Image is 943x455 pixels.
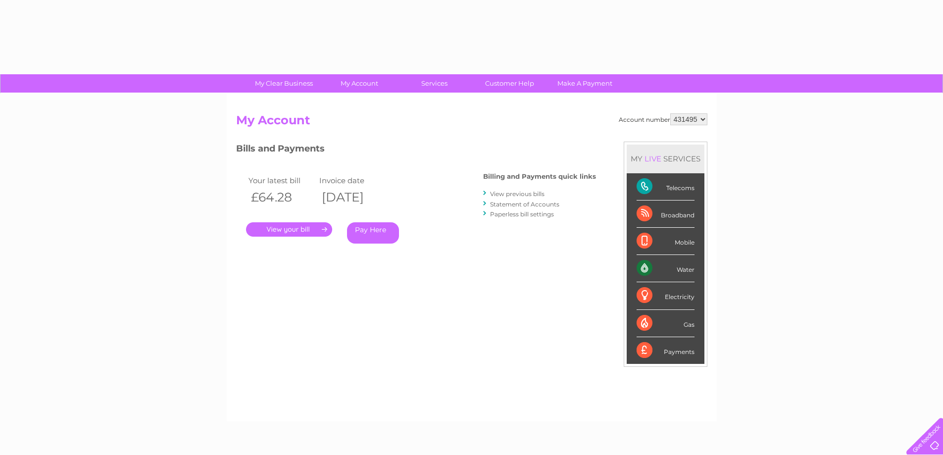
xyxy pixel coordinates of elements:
div: Telecoms [637,173,695,201]
th: [DATE] [317,187,388,207]
a: Paperless bill settings [490,210,554,218]
a: My Account [318,74,400,93]
div: Broadband [637,201,695,228]
div: LIVE [643,154,663,163]
h2: My Account [236,113,707,132]
a: View previous bills [490,190,545,198]
div: Payments [637,337,695,364]
td: Invoice date [317,174,388,187]
td: Your latest bill [246,174,317,187]
a: Pay Here [347,222,399,244]
h4: Billing and Payments quick links [483,173,596,180]
div: Water [637,255,695,282]
div: Electricity [637,282,695,309]
div: Mobile [637,228,695,255]
div: Gas [637,310,695,337]
a: My Clear Business [243,74,325,93]
h3: Bills and Payments [236,142,596,159]
a: . [246,222,332,237]
a: Make A Payment [544,74,626,93]
a: Services [394,74,475,93]
div: Account number [619,113,707,125]
a: Statement of Accounts [490,201,559,208]
div: MY SERVICES [627,145,704,173]
a: Customer Help [469,74,550,93]
th: £64.28 [246,187,317,207]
